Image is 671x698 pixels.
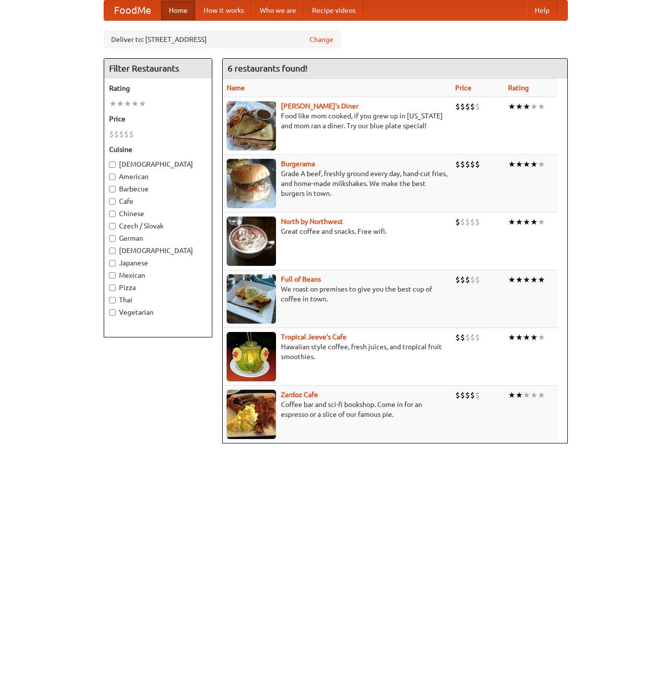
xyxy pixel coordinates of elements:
[109,98,117,109] li: ★
[538,159,545,170] li: ★
[109,297,116,303] input: Thai
[227,217,276,266] img: north.jpg
[530,332,538,343] li: ★
[523,332,530,343] li: ★
[109,198,116,205] input: Cafe
[470,274,475,285] li: $
[515,159,523,170] li: ★
[523,390,530,401] li: ★
[252,0,304,20] a: Who we are
[227,342,447,362] p: Hawaiian style coffee, fresh juices, and tropical fruit smoothies.
[465,274,470,285] li: $
[538,390,545,401] li: ★
[455,390,460,401] li: $
[470,101,475,112] li: $
[538,217,545,227] li: ★
[109,114,207,124] h5: Price
[109,161,116,168] input: [DEMOGRAPHIC_DATA]
[117,98,124,109] li: ★
[310,35,333,44] a: Change
[470,390,475,401] li: $
[515,217,523,227] li: ★
[281,275,321,283] a: Full of Beans
[460,332,465,343] li: $
[109,184,207,194] label: Barbecue
[139,98,146,109] li: ★
[508,84,529,92] a: Rating
[470,332,475,343] li: $
[515,332,523,343] li: ★
[538,332,545,343] li: ★
[281,218,343,225] a: North by Northwest
[460,390,465,401] li: $
[109,307,207,317] label: Vegetarian
[475,332,480,343] li: $
[114,129,119,140] li: $
[475,390,480,401] li: $
[109,221,207,231] label: Czech / Slovak
[227,284,447,304] p: We roast on premises to give you the best cup of coffee in town.
[475,159,480,170] li: $
[460,101,465,112] li: $
[109,260,116,266] input: Japanese
[530,274,538,285] li: ★
[109,258,207,268] label: Japanese
[109,235,116,242] input: German
[475,274,480,285] li: $
[281,333,347,341] b: Tropical Jeeve's Cafe
[304,0,363,20] a: Recipe videos
[455,84,472,92] a: Price
[109,272,116,279] input: Mexican
[227,390,276,439] img: zardoz.jpg
[104,31,341,48] div: Deliver to: [STREET_ADDRESS]
[460,159,465,170] li: $
[455,159,460,170] li: $
[109,233,207,243] label: German
[530,101,538,112] li: ★
[470,217,475,227] li: $
[460,274,465,285] li: $
[530,159,538,170] li: ★
[227,274,276,324] img: beans.jpg
[281,102,358,110] a: [PERSON_NAME]'s Diner
[460,217,465,227] li: $
[109,145,207,154] h5: Cuisine
[129,129,134,140] li: $
[227,159,276,208] img: burgerama.jpg
[104,59,212,78] h4: Filter Restaurants
[227,332,276,381] img: jeeves.jpg
[109,159,207,169] label: [DEMOGRAPHIC_DATA]
[227,169,447,198] p: Grade A beef, freshly ground every day, hand-cut fries, and home-made milkshakes. We make the bes...
[109,83,207,93] h5: Rating
[527,0,557,20] a: Help
[523,274,530,285] li: ★
[465,217,470,227] li: $
[508,274,515,285] li: ★
[455,332,460,343] li: $
[228,64,308,73] ng-pluralize: 6 restaurants found!
[109,248,116,254] input: [DEMOGRAPHIC_DATA]
[124,98,131,109] li: ★
[227,400,447,419] p: Coffee bar and sci-fi bookshop. Come in for an espresso or a slice of our famous pie.
[523,217,530,227] li: ★
[530,390,538,401] li: ★
[281,391,318,399] a: Zardoz Cafe
[109,285,116,291] input: Pizza
[109,283,207,293] label: Pizza
[465,390,470,401] li: $
[515,390,523,401] li: ★
[470,159,475,170] li: $
[515,101,523,112] li: ★
[161,0,196,20] a: Home
[465,159,470,170] li: $
[119,129,124,140] li: $
[109,172,207,182] label: American
[109,174,116,180] input: American
[281,160,315,168] a: Burgerama
[508,332,515,343] li: ★
[455,217,460,227] li: $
